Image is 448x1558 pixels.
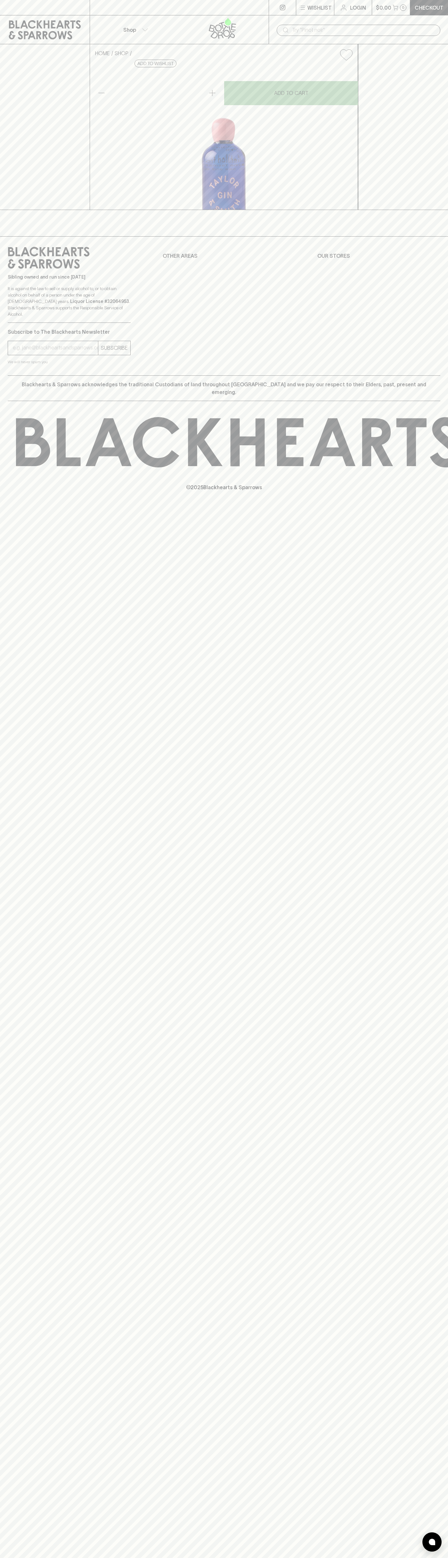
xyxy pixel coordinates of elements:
p: SUBSCRIBE [101,344,128,352]
p: OTHER AREAS [163,252,286,260]
a: HOME [95,50,110,56]
p: ADD TO CART [274,89,308,97]
button: Add to wishlist [338,47,355,63]
img: 18806.png [90,66,358,210]
input: e.g. jane@blackheartsandsparrows.com.au [13,343,98,353]
p: $0.00 [376,4,391,12]
p: OUR STORES [317,252,440,260]
p: ⠀ [90,4,95,12]
strong: Liquor License #32064953 [70,299,129,304]
button: Shop [90,15,179,44]
button: ADD TO CART [224,81,358,105]
button: Add to wishlist [134,60,176,67]
p: Shop [123,26,136,34]
p: Wishlist [307,4,332,12]
img: bubble-icon [429,1539,435,1545]
a: SHOP [115,50,128,56]
p: Sibling owned and run since [DATE] [8,274,131,280]
button: SUBSCRIBE [98,341,130,355]
p: 0 [402,6,404,9]
p: We will never spam you [8,359,131,365]
p: Checkout [415,4,444,12]
input: Try "Pinot noir" [292,25,435,35]
p: Login [350,4,366,12]
p: It is against the law to sell or supply alcohol to, or to obtain alcohol on behalf of a person un... [8,285,131,317]
p: Blackhearts & Sparrows acknowledges the traditional Custodians of land throughout [GEOGRAPHIC_DAT... [12,381,436,396]
p: Subscribe to The Blackhearts Newsletter [8,328,131,336]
